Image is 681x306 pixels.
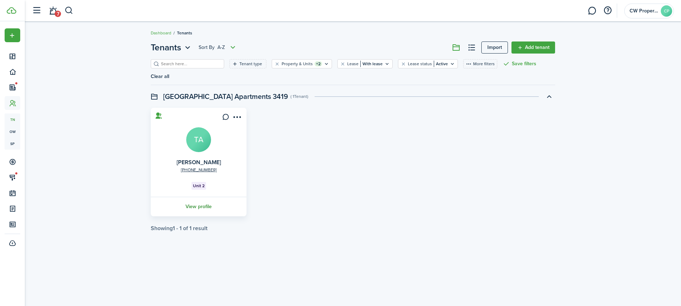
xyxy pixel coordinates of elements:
[186,127,211,152] a: TA
[408,61,432,67] filter-tag-label: Lease status
[5,138,20,150] a: sp
[239,61,262,67] filter-tag-label: Tenant type
[5,28,20,42] button: Open menu
[193,183,205,189] span: Unit 2
[199,43,237,52] button: Sort byA-Z
[151,30,171,36] a: Dashboard
[30,4,43,17] button: Open sidebar
[151,108,555,232] tenant-list-swimlane-item: Toggle accordion
[199,43,237,52] button: Open menu
[630,9,658,13] span: CW Properties
[173,224,192,232] pagination-page-total: 1 - 1 of 1
[150,197,248,216] a: View profile
[229,59,266,68] filter-tag: Open filter
[151,225,207,232] div: Showing result
[151,41,192,54] button: Open menu
[434,61,448,67] filter-tag-value: Active
[337,59,393,68] filter-tag: Open filter
[463,59,497,68] button: More filters
[340,61,346,67] button: Clear filter
[274,61,280,67] button: Clear filter
[151,41,181,54] span: Tenants
[7,7,16,14] img: TenantCloud
[55,11,61,17] span: 7
[400,61,406,67] button: Clear filter
[177,158,221,166] a: [PERSON_NAME]
[282,61,313,67] filter-tag-label: Property & Units
[5,126,20,138] a: ow
[151,74,169,79] button: Clear all
[65,5,73,17] button: Search
[585,2,599,20] a: Messaging
[181,167,217,173] a: [PHONE_NUMBER]
[503,59,536,68] button: Save filters
[347,61,359,67] filter-tag-label: Lease
[290,93,308,100] swimlane-subtitle: ( 1 Tenant )
[481,41,508,54] a: Import
[315,61,322,66] filter-tag-counter: +2
[602,5,614,17] button: Open resource center
[151,41,192,54] button: Tenants
[398,59,458,68] filter-tag: Open filter
[199,44,217,51] span: Sort by
[231,113,242,123] button: Open menu
[511,41,555,54] a: Add tenant
[543,90,555,102] button: Toggle accordion
[159,61,222,67] input: Search here...
[360,61,383,67] filter-tag-value: With lease
[46,2,60,20] a: Notifications
[272,59,332,68] filter-tag: Open filter
[661,5,672,17] avatar-text: CP
[217,44,225,51] span: A-Z
[163,91,288,102] swimlane-title: [GEOGRAPHIC_DATA] Apartments 3419
[177,30,192,36] span: Tenants
[5,113,20,126] a: tn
